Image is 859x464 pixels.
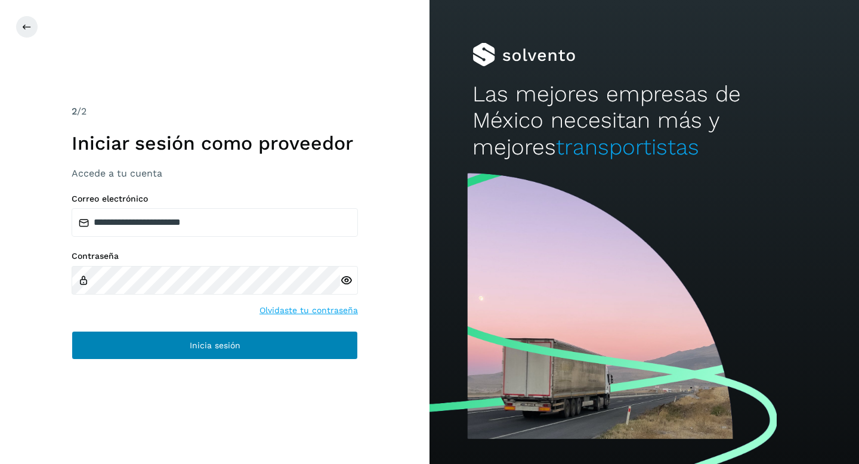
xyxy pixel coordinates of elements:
span: transportistas [556,134,699,160]
a: Olvidaste tu contraseña [259,304,358,317]
label: Correo electrónico [72,194,358,204]
button: Inicia sesión [72,331,358,360]
h3: Accede a tu cuenta [72,168,358,179]
h2: Las mejores empresas de México necesitan más y mejores [472,81,816,160]
label: Contraseña [72,251,358,261]
div: /2 [72,104,358,119]
span: 2 [72,106,77,117]
h1: Iniciar sesión como proveedor [72,132,358,154]
span: Inicia sesión [190,341,240,349]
